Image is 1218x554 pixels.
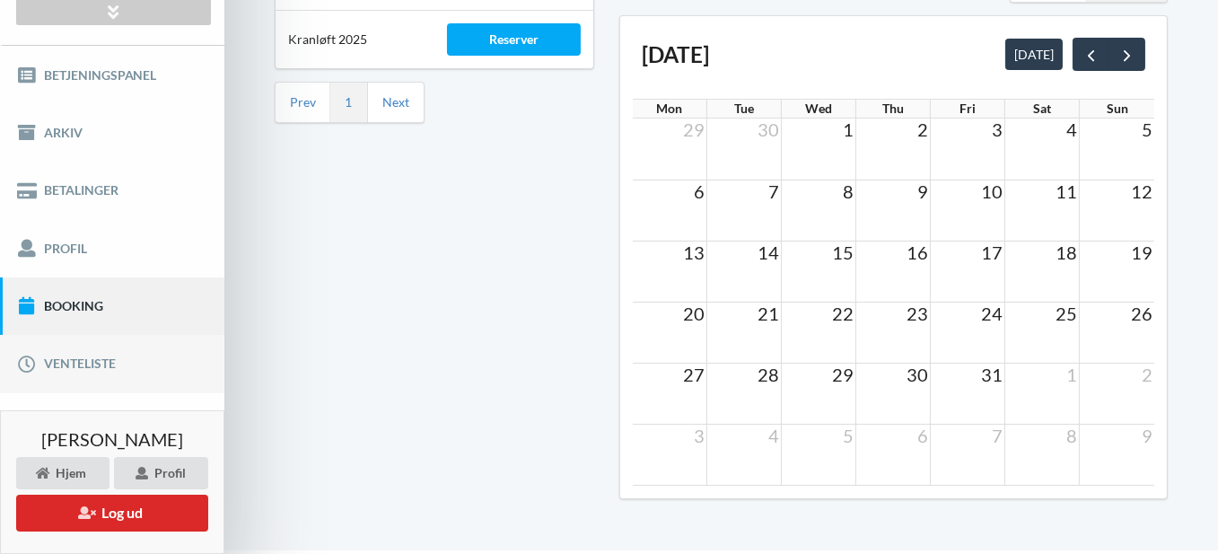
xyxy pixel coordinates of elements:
[841,119,855,140] span: 1
[290,94,316,110] a: Prev
[114,457,208,489] div: Profil
[756,364,781,385] span: 28
[1054,180,1079,202] span: 11
[979,242,1004,263] span: 17
[767,180,781,202] span: 7
[41,430,183,448] span: [PERSON_NAME]
[767,425,781,446] span: 4
[916,180,930,202] span: 9
[681,364,706,385] span: 27
[756,242,781,263] span: 14
[1129,180,1154,202] span: 12
[830,242,855,263] span: 15
[1065,364,1079,385] span: 1
[960,101,976,116] span: Fri
[905,364,930,385] span: 30
[1065,425,1079,446] span: 8
[990,119,1004,140] span: 3
[916,119,930,140] span: 2
[1065,119,1079,140] span: 4
[681,119,706,140] span: 29
[692,425,706,446] span: 3
[345,94,352,110] a: 1
[1107,101,1128,116] span: Sun
[979,303,1004,324] span: 24
[692,180,706,202] span: 6
[841,425,855,446] span: 5
[830,364,855,385] span: 29
[276,18,434,61] div: Kranløft 2025
[905,303,930,324] span: 23
[916,425,930,446] span: 6
[681,242,706,263] span: 13
[642,40,709,69] h2: [DATE]
[656,101,682,116] span: Mon
[447,23,581,56] div: Reserver
[681,303,706,324] span: 20
[1140,119,1154,140] span: 5
[1129,242,1154,263] span: 19
[1054,242,1079,263] span: 18
[16,457,110,489] div: Hjem
[756,119,781,140] span: 30
[1054,303,1079,324] span: 25
[1108,38,1145,70] button: next
[1033,101,1051,116] span: Sat
[1140,425,1154,446] span: 9
[979,364,1004,385] span: 31
[382,94,409,110] a: Next
[1005,39,1063,69] button: [DATE]
[841,180,855,202] span: 8
[1073,38,1109,70] button: prev
[756,303,781,324] span: 21
[882,101,904,116] span: Thu
[1140,364,1154,385] span: 2
[979,180,1004,202] span: 10
[830,303,855,324] span: 22
[1129,303,1154,324] span: 26
[905,242,930,263] span: 16
[805,101,832,116] span: Wed
[990,425,1004,446] span: 7
[734,101,754,116] span: Tue
[16,495,208,532] button: Log ud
